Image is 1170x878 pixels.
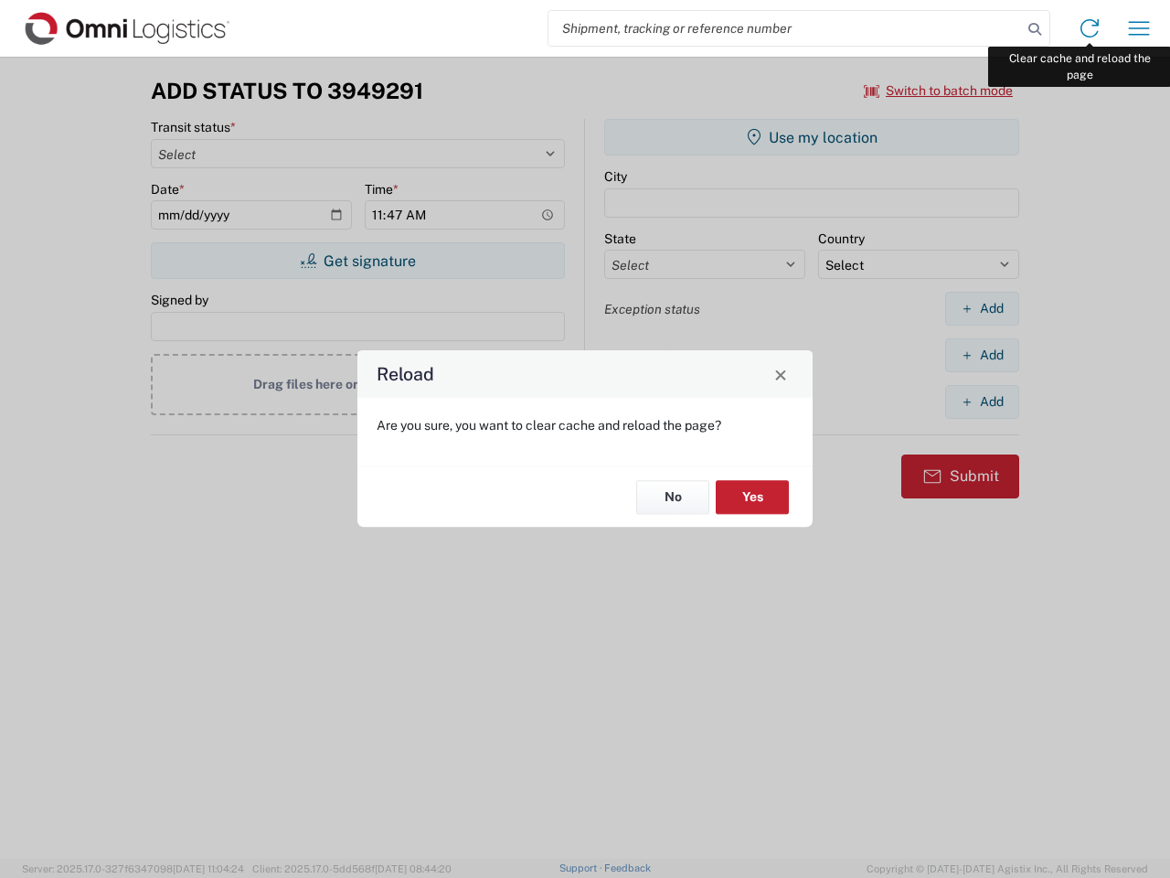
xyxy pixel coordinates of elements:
input: Shipment, tracking or reference number [548,11,1022,46]
h4: Reload [377,361,434,388]
button: Close [768,361,793,387]
button: Yes [716,480,789,514]
button: No [636,480,709,514]
p: Are you sure, you want to clear cache and reload the page? [377,417,793,434]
